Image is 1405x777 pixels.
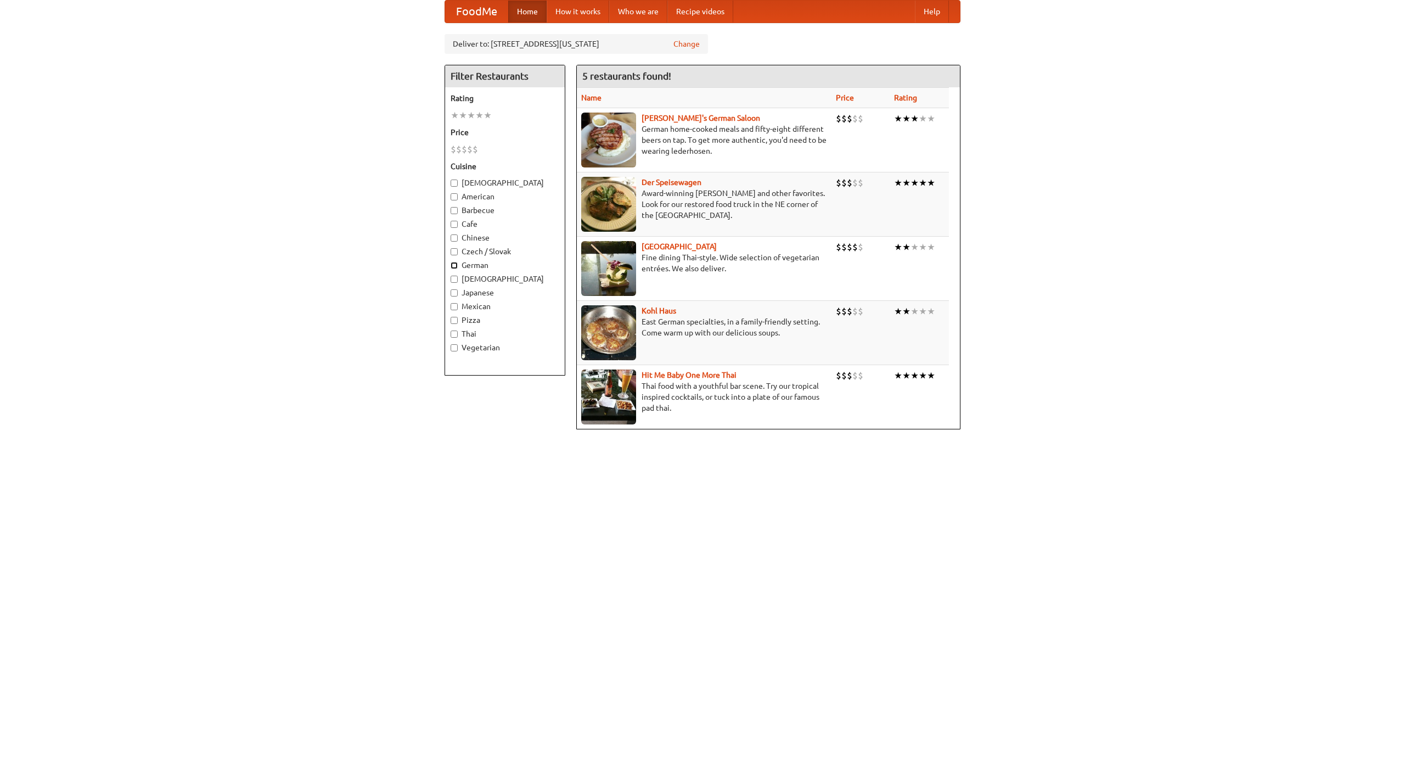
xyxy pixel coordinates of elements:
a: Home [508,1,547,23]
li: ★ [919,370,927,382]
li: ★ [467,109,475,121]
li: $ [858,177,863,189]
li: ★ [459,109,467,121]
li: $ [858,113,863,125]
a: Change [673,38,700,49]
li: $ [456,143,462,155]
li: ★ [894,177,902,189]
li: ★ [484,109,492,121]
li: $ [841,177,847,189]
a: Recipe videos [667,1,733,23]
a: Rating [894,93,917,102]
label: [DEMOGRAPHIC_DATA] [451,177,559,188]
a: Help [915,1,949,23]
li: $ [847,177,852,189]
label: Cafe [451,219,559,230]
li: ★ [919,241,927,253]
input: Pizza [451,317,458,324]
label: Chinese [451,232,559,243]
li: ★ [911,305,919,317]
b: Hit Me Baby One More Thai [642,371,737,379]
li: $ [852,370,858,382]
li: ★ [902,177,911,189]
img: kohlhaus.jpg [581,305,636,360]
label: Pizza [451,315,559,326]
input: Japanese [451,289,458,297]
li: $ [841,113,847,125]
input: Vegetarian [451,344,458,351]
li: ★ [902,305,911,317]
p: German home-cooked meals and fifty-eight different beers on tap. To get more authentic, you'd nee... [581,124,827,156]
input: Cafe [451,221,458,228]
li: ★ [927,241,935,253]
li: ★ [902,241,911,253]
a: Price [836,93,854,102]
li: $ [451,143,456,155]
li: ★ [902,113,911,125]
li: ★ [894,113,902,125]
li: ★ [911,241,919,253]
label: German [451,260,559,271]
a: [GEOGRAPHIC_DATA] [642,242,717,251]
input: American [451,193,458,200]
li: $ [847,370,852,382]
li: ★ [451,109,459,121]
li: $ [852,177,858,189]
li: $ [847,113,852,125]
li: ★ [927,177,935,189]
li: ★ [911,370,919,382]
li: $ [473,143,478,155]
li: $ [847,241,852,253]
li: ★ [927,113,935,125]
li: $ [836,370,841,382]
li: $ [841,370,847,382]
li: $ [847,305,852,317]
li: $ [852,113,858,125]
img: satay.jpg [581,241,636,296]
label: Czech / Slovak [451,246,559,257]
a: [PERSON_NAME]'s German Saloon [642,114,760,122]
input: German [451,262,458,269]
p: Thai food with a youthful bar scene. Try our tropical inspired cocktails, or tuck into a plate of... [581,381,827,413]
p: Award-winning [PERSON_NAME] and other favorites. Look for our restored food truck in the NE corne... [581,188,827,221]
h5: Price [451,127,559,138]
li: ★ [927,305,935,317]
input: Czech / Slovak [451,248,458,255]
li: $ [858,241,863,253]
img: esthers.jpg [581,113,636,167]
b: Kohl Haus [642,306,676,315]
a: Name [581,93,602,102]
li: ★ [911,177,919,189]
li: ★ [919,305,927,317]
li: $ [836,113,841,125]
li: $ [841,241,847,253]
p: East German specialties, in a family-friendly setting. Come warm up with our delicious soups. [581,316,827,338]
label: [DEMOGRAPHIC_DATA] [451,273,559,284]
input: [DEMOGRAPHIC_DATA] [451,276,458,283]
li: $ [836,241,841,253]
li: $ [462,143,467,155]
input: Thai [451,331,458,338]
a: Der Speisewagen [642,178,701,187]
li: $ [852,305,858,317]
li: ★ [894,241,902,253]
input: Barbecue [451,207,458,214]
li: ★ [475,109,484,121]
li: ★ [927,370,935,382]
li: $ [858,370,863,382]
label: Mexican [451,301,559,312]
a: How it works [547,1,609,23]
input: [DEMOGRAPHIC_DATA] [451,180,458,187]
label: Japanese [451,287,559,298]
img: speisewagen.jpg [581,177,636,232]
a: Who we are [609,1,667,23]
div: Deliver to: [STREET_ADDRESS][US_STATE] [445,34,708,54]
input: Mexican [451,303,458,310]
li: $ [467,143,473,155]
li: ★ [919,113,927,125]
li: $ [841,305,847,317]
h4: Filter Restaurants [445,65,565,87]
li: $ [836,305,841,317]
